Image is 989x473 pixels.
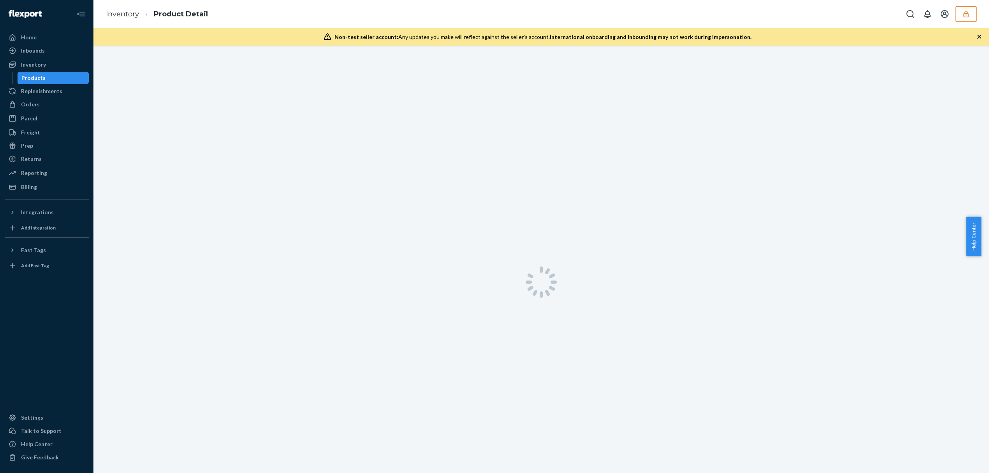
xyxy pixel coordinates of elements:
[334,33,751,41] div: Any updates you make will reflect against the seller's account.
[21,262,49,269] div: Add Fast Tag
[18,72,89,84] a: Products
[106,10,139,18] a: Inventory
[21,224,56,231] div: Add Integration
[21,208,54,216] div: Integrations
[5,438,89,450] a: Help Center
[5,112,89,125] a: Parcel
[21,87,62,95] div: Replenishments
[21,183,37,191] div: Billing
[21,101,40,108] div: Orders
[5,31,89,44] a: Home
[5,181,89,193] a: Billing
[966,217,981,256] button: Help Center
[334,34,398,40] span: Non-test seller account:
[21,34,37,41] div: Home
[5,98,89,111] a: Orders
[21,155,42,163] div: Returns
[73,6,89,22] button: Close Navigation
[5,58,89,71] a: Inventory
[21,427,62,435] div: Talk to Support
[21,115,37,122] div: Parcel
[550,34,751,40] span: International onboarding and inbounding may not work during impersonation.
[21,129,40,136] div: Freight
[5,153,89,165] a: Returns
[5,425,89,437] a: Talk to Support
[5,206,89,219] button: Integrations
[21,414,43,422] div: Settings
[937,6,952,22] button: Open account menu
[5,139,89,152] a: Prep
[21,169,47,177] div: Reporting
[5,126,89,139] a: Freight
[21,246,46,254] div: Fast Tags
[903,6,918,22] button: Open Search Box
[21,440,53,448] div: Help Center
[5,451,89,464] button: Give Feedback
[5,167,89,179] a: Reporting
[5,244,89,256] button: Fast Tags
[21,47,45,55] div: Inbounds
[100,3,214,26] ol: breadcrumbs
[154,10,208,18] a: Product Detail
[21,454,59,461] div: Give Feedback
[21,142,33,150] div: Prep
[5,411,89,424] a: Settings
[9,10,42,18] img: Flexport logo
[920,6,935,22] button: Open notifications
[5,259,89,272] a: Add Fast Tag
[5,222,89,234] a: Add Integration
[21,74,46,82] div: Products
[5,44,89,57] a: Inbounds
[5,85,89,97] a: Replenishments
[21,61,46,69] div: Inventory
